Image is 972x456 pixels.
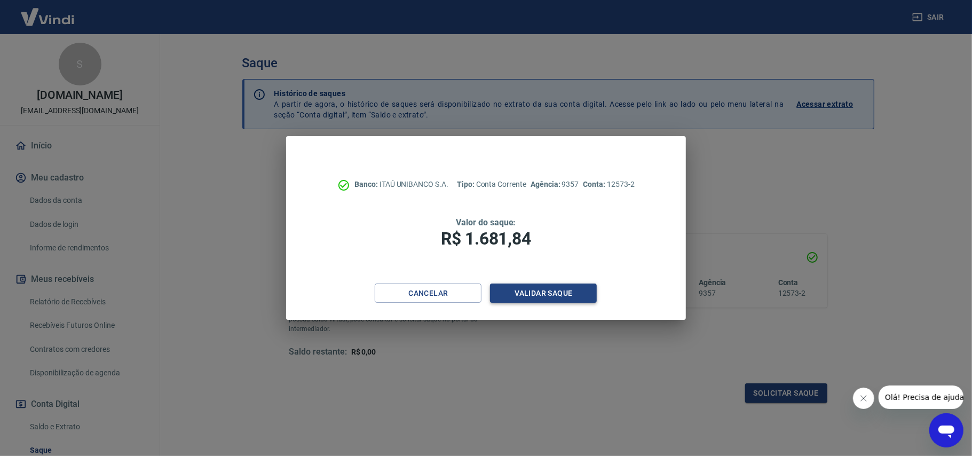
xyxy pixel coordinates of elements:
[6,7,90,16] span: Olá! Precisa de ajuda?
[490,284,597,303] button: Validar saque
[354,179,448,190] p: ITAÚ UNIBANCO S.A.
[456,217,516,227] span: Valor do saque:
[531,180,562,188] span: Agência:
[583,179,634,190] p: 12573-2
[354,180,380,188] span: Banco:
[457,180,476,188] span: Tipo:
[879,386,963,409] iframe: Mensagem da empresa
[441,229,531,249] span: R$ 1.681,84
[457,179,526,190] p: Conta Corrente
[853,388,874,409] iframe: Fechar mensagem
[583,180,607,188] span: Conta:
[531,179,579,190] p: 9357
[375,284,481,303] button: Cancelar
[929,413,963,447] iframe: Botão para abrir a janela de mensagens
